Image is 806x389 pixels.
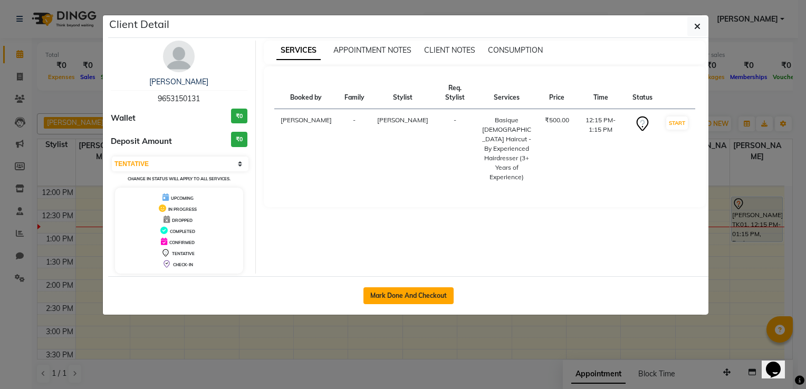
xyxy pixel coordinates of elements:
[333,45,411,55] span: APPOINTMENT NOTES
[171,196,194,201] span: UPCOMING
[377,116,428,124] span: [PERSON_NAME]
[111,135,172,148] span: Deposit Amount
[475,77,539,109] th: Services
[435,77,475,109] th: Req. Stylist
[168,207,197,212] span: IN PROGRESS
[363,287,454,304] button: Mark Done And Checkout
[482,115,532,182] div: Basique [DEMOGRAPHIC_DATA] Haircut - By Experienced Hairdresser (3+ Years of Experience)
[435,109,475,189] td: -
[109,16,169,32] h5: Client Detail
[488,45,543,55] span: CONSUMPTION
[274,77,338,109] th: Booked by
[158,94,200,103] span: 9653150131
[276,41,321,60] span: SERVICES
[575,77,626,109] th: Time
[545,115,569,125] div: ₹500.00
[173,262,193,267] span: CHECK-IN
[172,218,193,223] span: DROPPED
[231,109,247,124] h3: ₹0
[575,109,626,189] td: 12:15 PM-1:15 PM
[128,176,231,181] small: Change in status will apply to all services.
[231,132,247,147] h3: ₹0
[338,77,371,109] th: Family
[172,251,195,256] span: TENTATIVE
[149,77,208,86] a: [PERSON_NAME]
[111,112,136,124] span: Wallet
[170,229,195,234] span: COMPLETED
[338,109,371,189] td: -
[371,77,435,109] th: Stylist
[666,116,688,130] button: START
[626,77,659,109] th: Status
[539,77,575,109] th: Price
[169,240,195,245] span: CONFIRMED
[762,347,795,378] iframe: chat widget
[274,109,338,189] td: [PERSON_NAME]
[424,45,475,55] span: CLIENT NOTES
[163,41,195,72] img: avatar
